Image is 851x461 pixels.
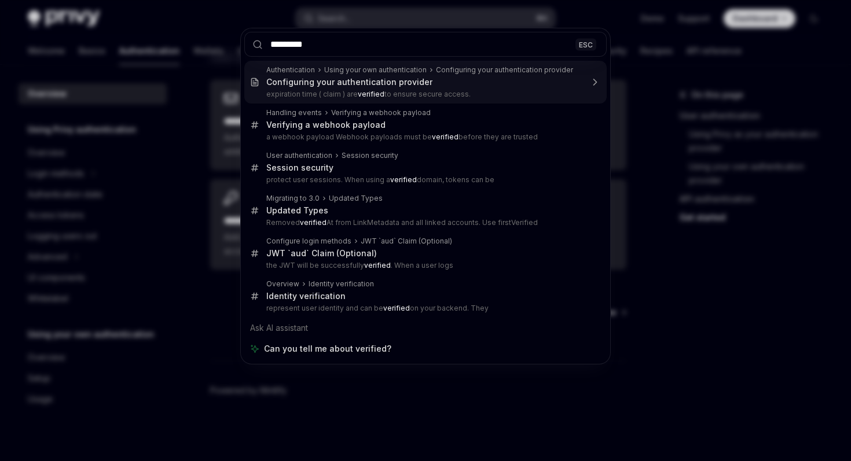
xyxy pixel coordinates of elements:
[342,151,398,160] div: Session security
[266,163,333,173] div: Session security
[244,318,607,338] div: Ask AI assistant
[390,175,417,184] b: verified
[266,77,432,87] div: Configuring your authentication provider
[383,304,410,312] b: verified
[266,194,320,203] div: Migrating to 3.0
[266,205,328,216] div: Updated Types
[266,120,386,130] div: Verifying a webhook payload
[266,132,582,142] p: a webhook payload Webhook payloads must be before they are trusted
[266,90,582,99] p: expiration time ( claim ) are to ensure secure access.
[266,175,582,185] p: protect user sessions. When using a domain, tokens can be
[575,38,596,50] div: ESC
[266,218,582,227] p: Removed At from LinkMetadata and all linked accounts. Use firstVerified
[266,261,582,270] p: the JWT will be successfully . When a user logs
[361,237,452,246] div: JWT `aud` Claim (Optional)
[266,237,351,246] div: Configure login methods
[300,218,327,227] b: verified
[266,304,582,313] p: represent user identity and can be on your backend. They
[436,65,573,75] div: Configuring your authentication provider
[324,65,427,75] div: Using your own authentication
[309,279,374,289] div: Identity verification
[331,108,431,117] div: Verifying a webhook payload
[432,132,458,141] b: verified
[264,343,391,355] span: Can you tell me about verified?
[266,291,346,301] div: Identity verification
[266,279,299,289] div: Overview
[266,151,332,160] div: User authentication
[329,194,383,203] div: Updated Types
[266,108,322,117] div: Handling events
[266,65,315,75] div: Authentication
[266,248,377,259] div: JWT `aud` Claim (Optional)
[358,90,384,98] b: verified
[364,261,391,270] b: verified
